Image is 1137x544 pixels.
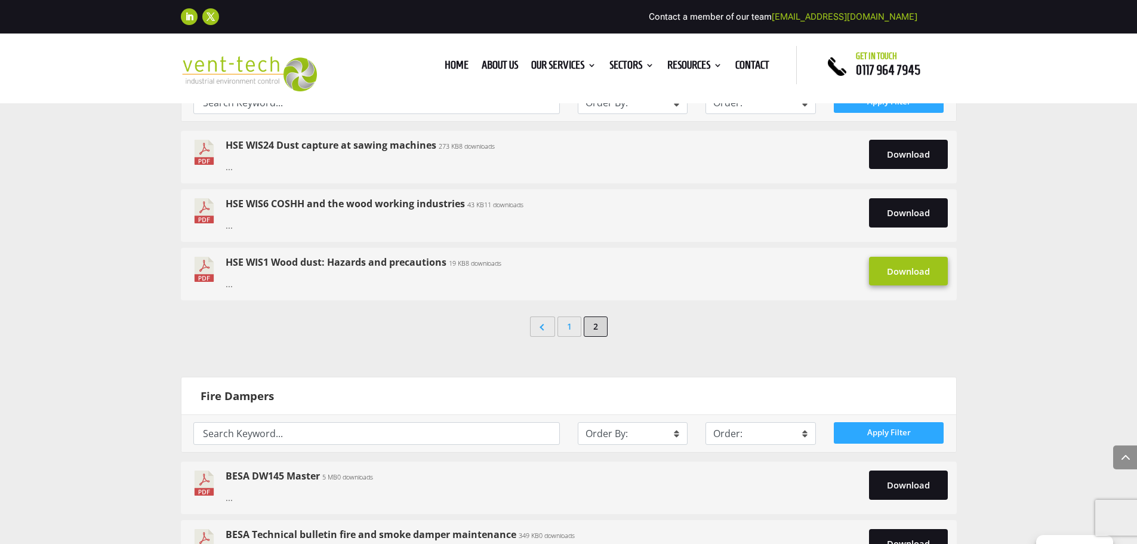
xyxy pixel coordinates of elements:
span: 349 KB 0 downloads [519,531,575,540]
a: HSE WIS1 Wood dust: Hazards and precautions [226,256,446,269]
a: Follow on X [202,8,219,25]
span: 273 KB 8 downloads [439,142,495,150]
a: 0117 964 7945 [856,63,920,77]
a: BESA DW145 Master [226,469,320,482]
span: 2 [584,316,608,337]
a: Download [869,140,948,168]
a: Our Services [531,61,596,74]
div: ... [226,471,869,505]
img: Icon [190,198,218,223]
a: HSE WIS6 COSHH and the wood working industries [226,197,465,210]
button: Apply Filter [834,422,944,444]
a: Follow on LinkedIn [181,8,198,25]
span: 19 KB 8 downloads [449,259,501,268]
img: Icon [190,140,218,165]
a: BESA Technical bulletin fire and smoke damper maintenance [226,528,516,541]
a: Download [869,257,948,285]
a: Download [869,198,948,227]
span: Contact a member of our team [649,11,917,22]
div: ... [226,140,869,174]
a: Resources [667,61,722,74]
h3: Fire Dampers [201,389,944,402]
span: 43 KB 11 downloads [467,201,523,209]
div: ... [226,198,869,233]
a: Sectors [609,61,654,74]
img: 2023-09-27T08_35_16.549ZVENT-TECH---Clear-background [181,56,318,91]
span: Get in touch [856,51,897,61]
a: Contact [735,61,769,74]
div: ... [226,257,869,291]
span: 5 MB 0 downloads [322,473,373,481]
a: [EMAIL_ADDRESS][DOMAIN_NAME] [772,11,917,22]
a: Home [445,61,469,74]
a: 1 [557,316,581,337]
img: Icon [190,257,218,282]
a: About us [482,61,518,74]
input: Search Keyword... [193,422,560,445]
a: Download [869,471,948,499]
a: HSE WIS24 Dust capture at sawing machines [226,139,436,152]
img: Icon [190,471,218,496]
